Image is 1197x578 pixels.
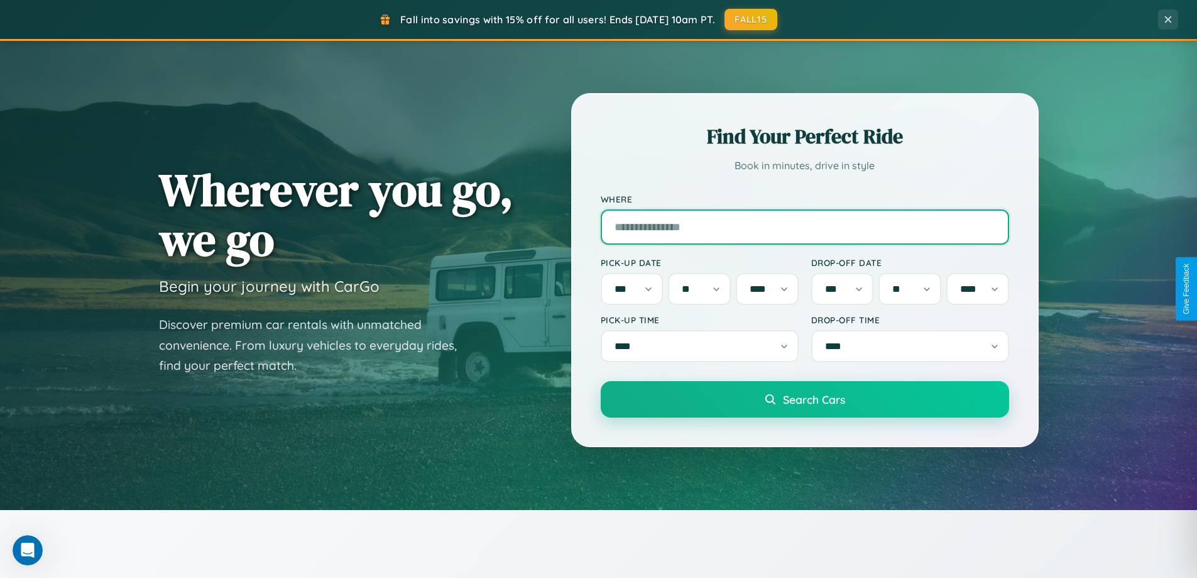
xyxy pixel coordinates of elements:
[724,9,777,30] button: FALL15
[601,157,1009,175] p: Book in minutes, drive in style
[811,314,1009,325] label: Drop-off Time
[601,381,1009,418] button: Search Cars
[601,194,1009,204] label: Where
[1182,264,1191,314] div: Give Feedback
[601,314,799,325] label: Pick-up Time
[400,13,715,26] span: Fall into savings with 15% off for all users! Ends [DATE] 10am PT.
[783,392,845,406] span: Search Cars
[601,123,1009,150] h2: Find Your Perfect Ride
[13,535,43,565] iframe: Intercom live chat
[601,257,799,268] label: Pick-up Date
[159,314,473,376] p: Discover premium car rentals with unmatched convenience. From luxury vehicles to everyday rides, ...
[159,165,513,264] h1: Wherever you go, we go
[811,257,1009,268] label: Drop-off Date
[159,277,380,296] h3: Begin your journey with CarGo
